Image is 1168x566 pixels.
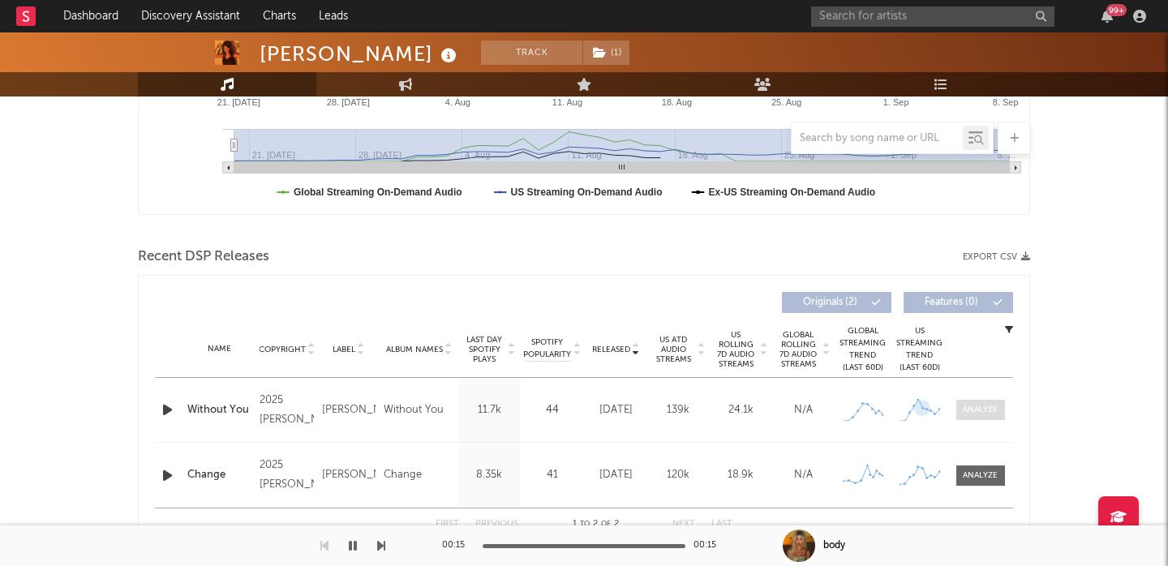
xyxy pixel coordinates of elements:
[1106,4,1127,16] div: 99 +
[333,345,355,354] span: Label
[714,467,768,483] div: 18.9k
[651,402,706,418] div: 139k
[993,97,1019,107] text: 8. Sep
[463,335,506,364] span: Last Day Spotify Plays
[217,97,260,107] text: 21. [DATE]
[187,467,251,483] a: Change
[895,325,944,374] div: US Streaming Trend (Last 60D)
[582,41,630,65] span: ( 1 )
[294,187,462,198] text: Global Streaming On-Demand Audio
[811,6,1054,27] input: Search for artists
[771,97,801,107] text: 25. Aug
[260,41,461,67] div: [PERSON_NAME]
[589,467,643,483] div: [DATE]
[481,41,582,65] button: Track
[711,520,732,529] button: Last
[138,247,269,267] span: Recent DSP Releases
[651,467,706,483] div: 120k
[384,465,422,485] div: Change
[523,337,571,361] span: Spotify Popularity
[187,343,251,355] div: Name
[714,402,768,418] div: 24.1k
[327,97,370,107] text: 28. [DATE]
[475,520,518,529] button: Previous
[693,536,726,555] div: 00:15
[442,536,474,555] div: 00:15
[187,402,251,418] a: Without You
[463,467,516,483] div: 8.35k
[436,520,459,529] button: First
[580,521,590,528] span: to
[551,515,640,534] div: 1 2 2
[601,521,611,528] span: of
[260,456,313,495] div: 2025 [PERSON_NAME]
[839,325,887,374] div: Global Streaming Trend (Last 60D)
[714,330,758,369] span: US Rolling 7D Audio Streams
[322,401,376,420] div: [PERSON_NAME]
[776,330,821,369] span: Global Rolling 7D Audio Streams
[709,187,876,198] text: Ex-US Streaming On-Demand Audio
[524,467,581,483] div: 41
[259,345,306,354] span: Copyright
[792,132,963,145] input: Search by song name or URL
[322,465,376,485] div: [PERSON_NAME]
[823,538,845,553] div: body
[776,402,831,418] div: N/A
[776,467,831,483] div: N/A
[384,401,444,420] div: Without You
[662,97,692,107] text: 18. Aug
[583,41,629,65] button: (1)
[524,402,581,418] div: 44
[445,97,470,107] text: 4. Aug
[552,97,582,107] text: 11. Aug
[997,150,1016,160] text: 8. …
[1101,10,1113,23] button: 99+
[672,520,695,529] button: Next
[782,292,891,313] button: Originals(2)
[963,252,1030,262] button: Export CSV
[914,298,989,307] span: Features ( 0 )
[511,187,663,198] text: US Streaming On-Demand Audio
[883,97,909,107] text: 1. Sep
[386,345,443,354] span: Album Names
[904,292,1013,313] button: Features(0)
[589,402,643,418] div: [DATE]
[651,335,696,364] span: US ATD Audio Streams
[792,298,867,307] span: Originals ( 2 )
[260,391,313,430] div: 2025 [PERSON_NAME]
[463,402,516,418] div: 11.7k
[592,345,630,354] span: Released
